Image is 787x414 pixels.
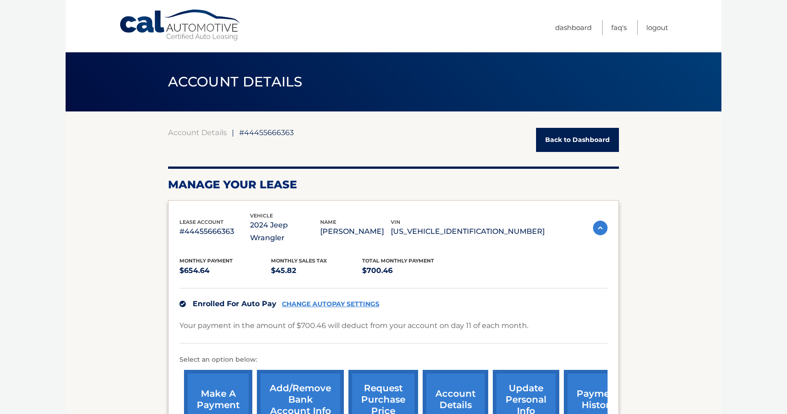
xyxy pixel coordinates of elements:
p: [US_VEHICLE_IDENTIFICATION_NUMBER] [391,225,545,238]
p: #44455666363 [179,225,250,238]
a: Account Details [168,128,227,137]
img: check.svg [179,301,186,307]
p: Your payment in the amount of $700.46 will deduct from your account on day 11 of each month. [179,319,528,332]
span: ACCOUNT DETAILS [168,73,303,90]
span: Monthly Payment [179,257,233,264]
a: Back to Dashboard [536,128,619,152]
span: Total Monthly Payment [362,257,434,264]
a: CHANGE AUTOPAY SETTINGS [282,300,379,308]
a: Dashboard [555,20,592,35]
span: vin [391,219,400,225]
p: $700.46 [362,264,454,277]
p: $45.82 [271,264,363,277]
span: Monthly sales Tax [271,257,327,264]
span: Enrolled For Auto Pay [193,299,276,308]
a: FAQ's [611,20,627,35]
span: name [320,219,336,225]
a: Logout [646,20,668,35]
p: Select an option below: [179,354,608,365]
p: $654.64 [179,264,271,277]
span: vehicle [250,212,273,219]
p: [PERSON_NAME] [320,225,391,238]
h2: Manage Your Lease [168,178,619,192]
a: Cal Automotive [119,9,242,41]
span: lease account [179,219,224,225]
span: | [232,128,234,137]
img: accordion-active.svg [593,221,608,235]
span: #44455666363 [239,128,294,137]
p: 2024 Jeep Wrangler [250,219,321,244]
